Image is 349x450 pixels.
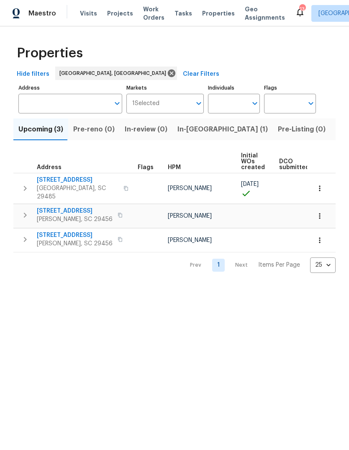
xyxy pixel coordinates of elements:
button: Open [305,98,317,109]
span: [GEOGRAPHIC_DATA], SC 29485 [37,184,118,201]
span: Upcoming (3) [18,123,63,135]
span: In-[GEOGRAPHIC_DATA] (1) [177,123,268,135]
label: Markets [126,85,204,90]
span: Work Orders [143,5,164,22]
span: [STREET_ADDRESS] [37,176,118,184]
span: Properties [202,9,235,18]
label: Address [18,85,122,90]
div: 25 [310,254,336,276]
span: [DATE] [241,181,259,187]
span: [PERSON_NAME] [168,237,212,243]
span: Tasks [174,10,192,16]
span: HPM [168,165,181,170]
span: Geo Assignments [245,5,285,22]
label: Flags [264,85,316,90]
span: [PERSON_NAME], SC 29456 [37,239,113,248]
span: Flags [138,165,154,170]
span: Maestro [28,9,56,18]
span: Hide filters [17,69,49,80]
span: [PERSON_NAME] [168,185,212,191]
span: 1 Selected [132,100,159,107]
span: Pre-Listing (0) [278,123,326,135]
span: [GEOGRAPHIC_DATA], [GEOGRAPHIC_DATA] [59,69,169,77]
span: Visits [80,9,97,18]
p: Items Per Page [258,261,300,269]
span: Address [37,165,62,170]
button: Open [193,98,205,109]
label: Individuals [208,85,260,90]
span: Initial WOs created [241,153,265,170]
span: [STREET_ADDRESS] [37,231,113,239]
span: Properties [17,49,83,57]
nav: Pagination Navigation [182,257,336,273]
button: Open [249,98,261,109]
div: [GEOGRAPHIC_DATA], [GEOGRAPHIC_DATA] [55,67,177,80]
span: [STREET_ADDRESS] [37,207,113,215]
span: In-review (0) [125,123,167,135]
button: Open [111,98,123,109]
span: Projects [107,9,133,18]
a: Goto page 1 [212,259,225,272]
div: 13 [299,5,305,13]
span: Clear Filters [183,69,219,80]
span: [PERSON_NAME] [168,213,212,219]
span: [PERSON_NAME], SC 29456 [37,215,113,224]
span: Pre-reno (0) [73,123,115,135]
button: Hide filters [13,67,53,82]
button: Clear Filters [180,67,223,82]
span: DCO submitted [279,159,309,170]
